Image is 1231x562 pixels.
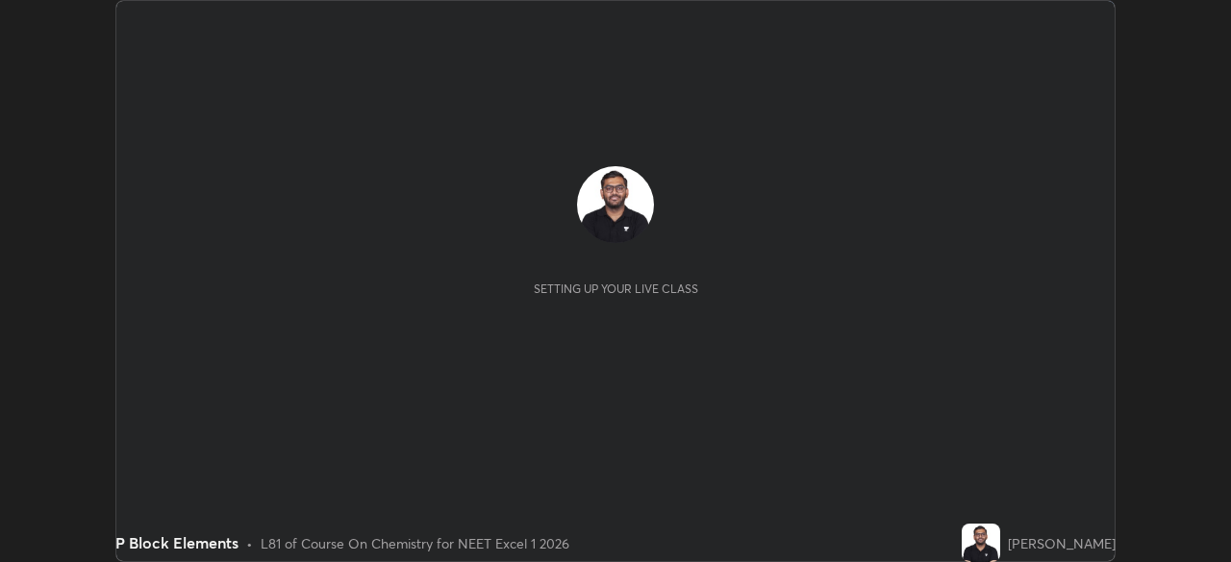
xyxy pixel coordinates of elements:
div: [PERSON_NAME] [1008,533,1116,553]
div: • [246,533,253,553]
div: L81 of Course On Chemistry for NEET Excel 1 2026 [261,533,569,553]
img: f6c41efb327145258bfc596793d6e4cc.jpg [962,524,1000,562]
div: Setting up your live class [534,281,698,296]
img: f6c41efb327145258bfc596793d6e4cc.jpg [577,166,654,243]
div: P Block Elements [115,531,239,554]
